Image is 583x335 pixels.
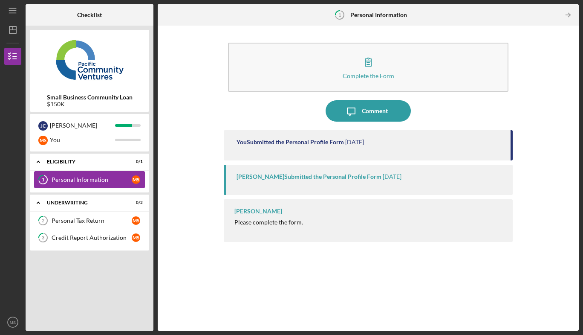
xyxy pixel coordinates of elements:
tspan: 1 [338,12,341,17]
div: [PERSON_NAME] Submitted the Personal Profile Form [237,173,381,180]
button: Comment [326,100,411,122]
div: M S [38,136,48,145]
a: 3Credit Report AuthorizationMS [34,229,145,246]
a: 2Personal Tax ReturnMS [34,212,145,229]
div: J C [38,121,48,131]
div: 0 / 1 [127,159,143,164]
button: Complete the Form [228,43,508,92]
b: Checklist [77,12,102,18]
div: 0 / 2 [127,200,143,205]
a: 1Personal InformationMS [34,171,145,188]
div: $150K [47,101,133,108]
tspan: 1 [42,177,44,183]
time: 2025-09-12 20:39 [383,173,401,180]
div: [PERSON_NAME] [234,208,282,215]
div: M S [132,233,140,242]
b: Personal Information [350,12,407,18]
b: Small Business Community Loan [47,94,133,101]
div: Complete the Form [343,73,394,79]
div: M S [132,175,140,184]
button: MS [4,314,21,331]
div: Please complete the form. [234,219,303,226]
div: M S [132,216,140,225]
div: Personal Tax Return [52,217,132,224]
img: Product logo [30,34,149,85]
time: 2025-09-12 20:51 [345,139,364,146]
div: Personal Information [52,176,132,183]
div: Underwriting [47,200,121,205]
div: [PERSON_NAME] [50,118,115,133]
div: You [50,133,115,147]
text: MS [10,320,16,325]
div: You Submitted the Personal Profile Form [237,139,344,146]
div: Eligibility [47,159,121,164]
div: Credit Report Authorization [52,234,132,241]
div: Comment [362,100,388,122]
tspan: 2 [42,218,44,224]
tspan: 3 [42,235,44,241]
